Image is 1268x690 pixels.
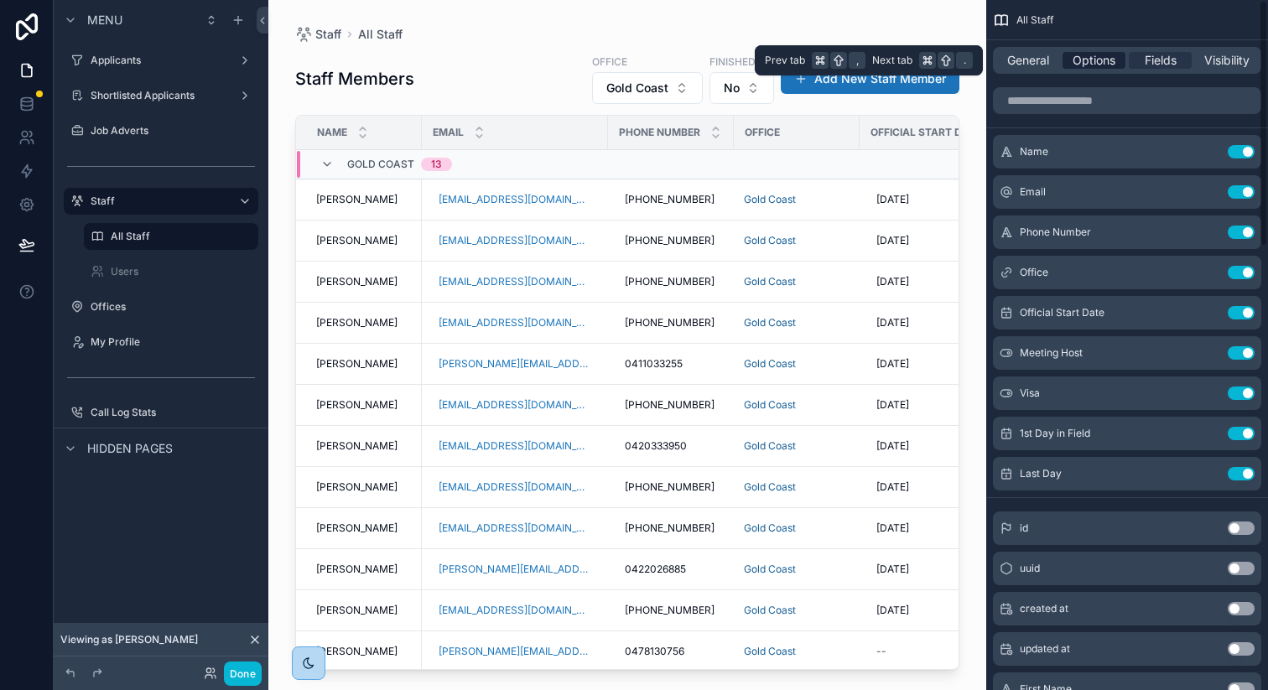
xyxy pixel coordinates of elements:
span: Options [1073,52,1115,69]
span: [PERSON_NAME] [316,316,398,329]
label: Staff [91,195,225,208]
span: [PERSON_NAME] [316,357,398,371]
span: Gold Coast [347,158,414,171]
span: created at [1020,602,1068,615]
span: Phone Number [1020,226,1091,239]
span: [PERSON_NAME] [316,521,398,535]
span: Hidden pages [87,440,173,457]
span: id [1020,521,1028,535]
span: Fields [1145,52,1177,69]
span: Phone Number [619,126,700,139]
a: [PERSON_NAME] [316,563,412,576]
a: [PERSON_NAME] [316,480,412,494]
span: Email [433,126,464,139]
span: , [850,54,864,67]
a: [PERSON_NAME] [316,275,412,288]
label: Applicants [91,54,231,67]
span: Name [317,126,347,139]
span: Official Start Date [870,126,980,139]
label: All Staff [111,230,248,243]
a: All Staff [84,223,258,250]
span: Next tab [872,54,912,67]
span: [PERSON_NAME] [316,275,398,288]
label: Users [111,265,255,278]
label: Offices [91,300,255,314]
a: [PERSON_NAME] [316,357,412,371]
span: 1st Day in Field [1020,427,1090,440]
span: Prev tab [765,54,805,67]
a: Users [84,258,258,285]
span: [PERSON_NAME] [316,480,398,494]
span: Meeting Host [1020,346,1083,360]
span: [PERSON_NAME] [316,193,398,206]
span: [PERSON_NAME] [316,604,398,617]
a: My Profile [64,329,258,355]
span: uuid [1020,562,1040,575]
a: Applicants [64,47,258,74]
label: Job Adverts [91,124,255,137]
span: Office [1020,266,1048,279]
span: [PERSON_NAME] [316,563,398,576]
a: Offices [64,293,258,320]
span: Visa [1020,387,1040,400]
label: Shortlisted Applicants [91,89,231,102]
a: [PERSON_NAME] [316,604,412,617]
a: [PERSON_NAME] [316,439,412,453]
label: My Profile [91,335,255,349]
span: [PERSON_NAME] [316,439,398,453]
span: General [1007,52,1049,69]
span: Name [1020,145,1048,158]
span: updated at [1020,642,1070,656]
span: [PERSON_NAME] [316,234,398,247]
a: [PERSON_NAME] [316,234,412,247]
a: Job Adverts [64,117,258,144]
span: Office [745,126,780,139]
span: Last Day [1020,467,1062,480]
a: Call Log Stats [64,399,258,426]
a: [PERSON_NAME] [316,521,412,535]
a: Staff [64,188,258,215]
label: Call Log Stats [91,406,255,419]
span: Viewing as [PERSON_NAME] [60,633,198,646]
span: All Staff [1016,13,1053,27]
span: Menu [87,12,122,29]
span: . [958,54,971,67]
a: [PERSON_NAME] [316,645,412,658]
a: [PERSON_NAME] [316,316,412,329]
a: [PERSON_NAME] [316,193,412,206]
button: Done [224,661,262,686]
span: [PERSON_NAME] [316,398,398,412]
span: [PERSON_NAME] [316,645,398,658]
span: Official Start Date [1020,306,1104,319]
div: 13 [431,158,442,171]
span: Visibility [1204,52,1250,69]
a: Shortlisted Applicants [64,82,258,109]
span: Email [1020,185,1046,199]
a: [PERSON_NAME] [316,398,412,412]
